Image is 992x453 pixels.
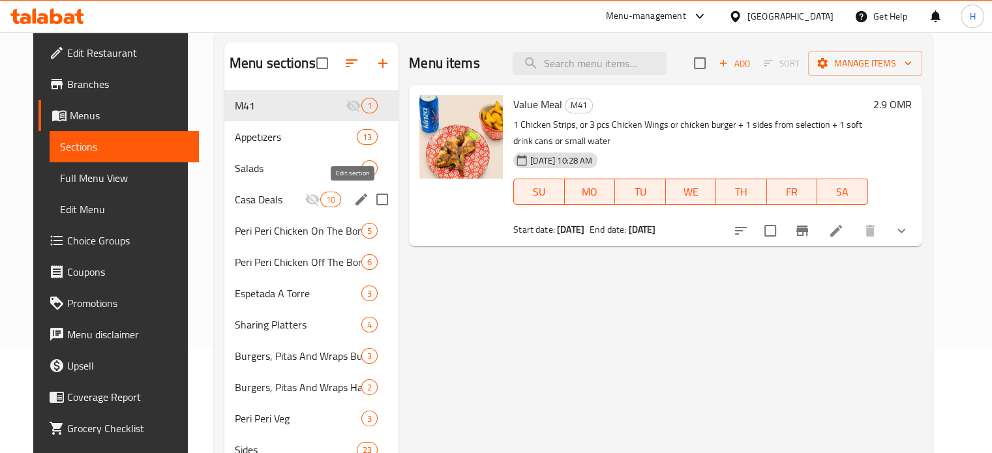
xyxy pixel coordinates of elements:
[361,160,378,176] div: items
[38,350,199,381] a: Upsell
[320,192,341,207] div: items
[224,184,398,215] div: Casa Deals10edit
[620,183,661,201] span: TU
[873,95,912,113] h6: 2.9 OMR
[513,221,555,238] span: Start date:
[362,350,377,362] span: 3
[570,183,610,201] span: MO
[50,194,199,225] a: Edit Menu
[67,420,188,436] span: Grocery Checklist
[772,183,813,201] span: FR
[224,403,398,434] div: Peri Peri Veg3
[60,201,188,217] span: Edit Menu
[67,233,188,248] span: Choice Groups
[38,256,199,287] a: Coupons
[235,317,361,332] span: Sharing Platters
[716,179,767,205] button: TH
[854,215,886,246] button: delete
[419,95,503,179] img: Value Meal
[894,223,909,239] svg: Show Choices
[38,413,199,444] a: Grocery Checklist
[787,215,818,246] button: Branch-specific-item
[67,327,188,342] span: Menu disclaimer
[513,117,867,149] p: 1 Chicken Strips, or 3 pcs Chicken Wings or chicken burger + 1 sides from selection + 1 soft drin...
[38,319,199,350] a: Menu disclaimer
[686,50,714,77] span: Select section
[362,162,377,175] span: 4
[513,95,562,114] span: Value Meal
[590,221,626,238] span: End date:
[235,254,361,270] span: Peri Peri Chicken Off The Bone
[321,194,340,206] span: 10
[38,381,199,413] a: Coverage Report
[362,100,377,112] span: 1
[615,179,666,205] button: TU
[362,225,377,237] span: 5
[235,379,361,395] span: Burgers, Pitas And Wraps Have It Our Way
[361,411,378,426] div: items
[224,153,398,184] div: Salads4
[525,154,597,167] span: [DATE] 10:28 AM
[224,278,398,309] div: Espetada A Torre3
[357,131,377,143] span: 13
[336,48,367,79] span: Sort sections
[817,179,868,205] button: SA
[565,179,616,205] button: MO
[67,45,188,61] span: Edit Restaurant
[60,139,188,154] span: Sections
[725,215,757,246] button: sort-choices
[628,221,655,238] b: [DATE]
[362,319,377,331] span: 4
[828,223,844,239] a: Edit menu item
[224,340,398,372] div: Burgers, Pitas And Wraps Build Your Own3
[67,389,188,405] span: Coverage Report
[519,183,559,201] span: SU
[224,372,398,403] div: Burgers, Pitas And Wraps Have It Our Way2
[886,215,917,246] button: show more
[721,183,762,201] span: TH
[70,108,188,123] span: Menus
[362,413,377,425] span: 3
[361,98,378,113] div: items
[565,98,592,113] span: M41
[361,285,378,301] div: items
[822,183,863,201] span: SA
[235,192,305,207] div: Casa Deals
[513,179,564,205] button: SU
[717,56,752,71] span: Add
[50,162,199,194] a: Full Menu View
[235,285,361,301] span: Espetada A Torre
[565,98,593,113] div: M41
[38,68,199,100] a: Branches
[235,348,361,364] span: Burgers, Pitas And Wraps Build Your Own
[38,287,199,319] a: Promotions
[969,9,975,23] span: H
[235,411,361,426] div: Peri Peri Veg
[235,98,346,113] span: M41
[361,379,378,395] div: items
[671,183,712,201] span: WE
[808,51,922,76] button: Manage items
[367,48,398,79] button: Add section
[224,90,398,121] div: M411
[67,264,188,280] span: Coupons
[362,287,377,300] span: 3
[38,100,199,131] a: Menus
[235,160,361,176] span: Salads
[714,53,755,74] button: Add
[361,317,378,332] div: items
[361,223,378,239] div: items
[235,223,361,239] span: Peri Peri Chicken On The Bone
[747,9,834,23] div: [GEOGRAPHIC_DATA]
[67,358,188,373] span: Upsell
[409,53,480,73] h2: Menu items
[557,221,584,238] b: [DATE]
[362,381,377,394] span: 2
[60,170,188,186] span: Full Menu View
